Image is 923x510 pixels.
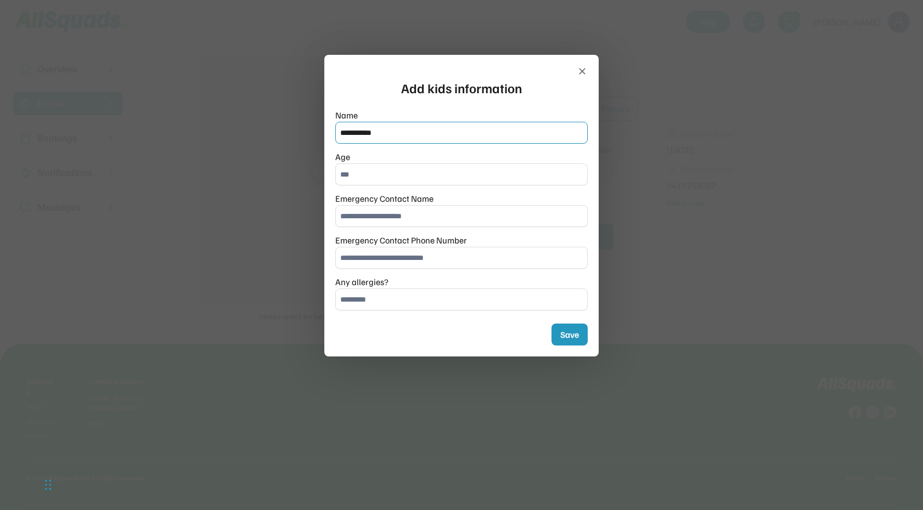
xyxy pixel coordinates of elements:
[335,109,358,122] div: Name
[335,192,434,205] div: Emergency Contact Name
[335,234,467,247] div: Emergency Contact Phone Number
[551,324,588,345] button: Save
[335,275,389,288] div: Any allergies?
[401,78,522,98] div: Add kids information
[335,150,350,163] div: Age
